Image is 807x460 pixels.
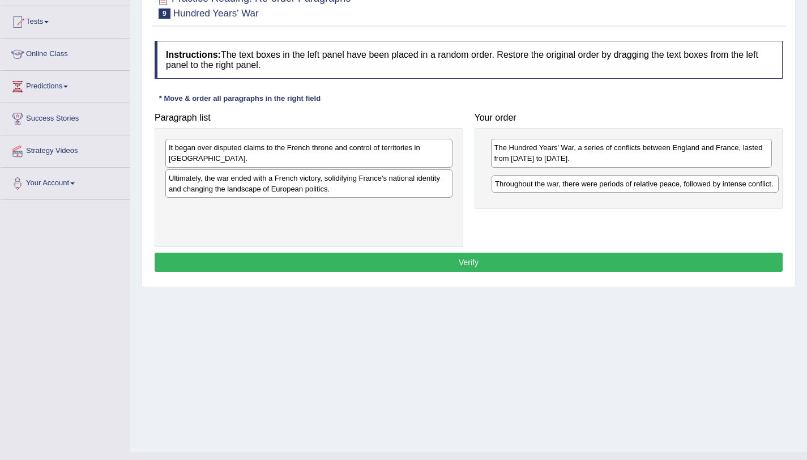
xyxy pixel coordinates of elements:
a: Online Class [1,39,130,67]
a: Strategy Videos [1,135,130,164]
b: Instructions: [166,50,221,59]
h4: The text boxes in the left panel have been placed in a random order. Restore the original order b... [155,41,783,79]
h4: Your order [475,113,783,123]
div: Ultimately, the war ended with a French victory, solidifying France's national identity and chang... [165,169,452,198]
div: It began over disputed claims to the French throne and control of territories in [GEOGRAPHIC_DATA]. [165,139,452,167]
div: * Move & order all paragraphs in the right field [155,93,325,104]
a: Tests [1,6,130,35]
h4: Paragraph list [155,113,463,123]
div: Throughout the war, there were periods of relative peace, followed by intense conflict. [492,175,779,193]
button: Verify [155,253,783,272]
small: Hundred Years' War [173,8,259,19]
span: 9 [159,8,170,19]
div: The Hundred Years' War, a series of conflicts between England and France, lasted from [DATE] to [... [491,139,772,167]
a: Your Account [1,168,130,196]
a: Success Stories [1,103,130,131]
a: Predictions [1,71,130,99]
